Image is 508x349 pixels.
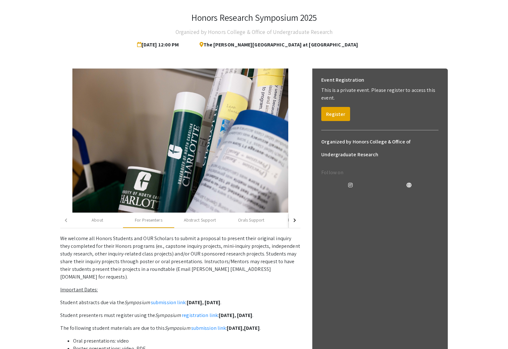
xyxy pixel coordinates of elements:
[244,325,260,331] strong: [DATE]
[184,217,216,223] div: Abstract Support
[205,299,220,306] strong: [DATE]
[321,107,350,121] button: Register
[321,86,438,102] p: This is a private event. Please register to access this event.
[176,26,332,38] h4: Organized by Honors College & Office of Undergraduate Research
[135,217,162,223] div: For Presenters
[5,320,27,344] iframe: Chat
[165,325,190,331] em: Symposium
[227,325,244,331] strong: [DATE],
[60,286,98,293] u: Important Dates:
[187,299,204,306] strong: [DATE],
[60,299,300,306] p: Student abstracts due via the : .
[60,324,300,332] p: The following student materials are due to this : .
[137,38,182,51] span: [DATE] 12:00 PM
[219,312,236,319] strong: [DATE],
[191,325,226,331] a: submission link
[321,74,364,86] h6: Event Registration
[92,217,103,223] div: About
[237,312,253,319] strong: [DATE]
[238,217,264,223] div: Orals Support
[124,299,150,306] em: Symposium
[321,135,438,161] h6: Organized by Honors College & Office of Undergraduate Research
[182,312,218,319] a: registration link
[73,337,129,344] span: Oral presentations: video
[151,299,186,306] a: submission link
[72,69,289,213] img: 59b9fcbe-6bc5-4e6d-967d-67fe823bd54b.jpg
[60,312,300,319] p: Student presenters must register using the : .
[155,312,181,319] em: Symposium
[60,235,300,281] p: We welcome all Honors Students and OUR Scholars to submit a proposal to present their original in...
[288,217,316,223] div: Poster Support
[194,38,358,51] span: The [PERSON_NAME][GEOGRAPHIC_DATA] at [GEOGRAPHIC_DATA]
[321,169,438,176] p: Follow on
[191,12,317,23] h3: Honors Research Symposium 2025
